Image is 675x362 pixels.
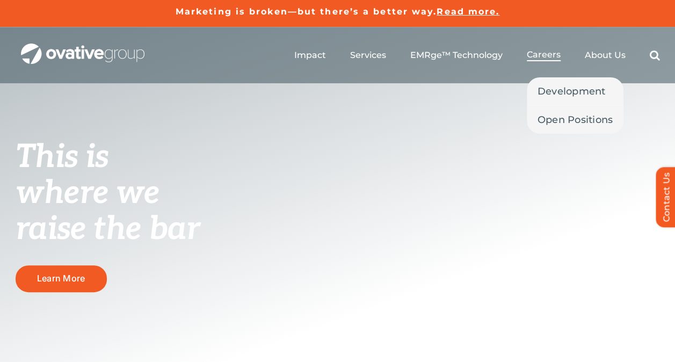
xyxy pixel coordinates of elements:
a: Read more. [437,6,499,17]
a: Careers [527,49,561,61]
span: Learn More [37,273,85,284]
a: OG_Full_horizontal_WHT [21,42,144,53]
span: This is [16,138,109,177]
a: Impact [294,50,326,61]
span: Careers [527,49,561,60]
a: Development [527,77,624,105]
a: About Us [585,50,626,61]
a: EMRge™ Technology [410,50,503,61]
nav: Menu [294,38,660,73]
a: Services [350,50,386,61]
span: Open Positions [538,112,613,127]
a: Learn More [16,265,107,292]
a: Open Positions [527,106,624,134]
a: Marketing is broken—but there’s a better way. [176,6,437,17]
a: Search [650,50,660,61]
span: where we raise the bar [16,174,200,249]
span: Development [538,84,606,99]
